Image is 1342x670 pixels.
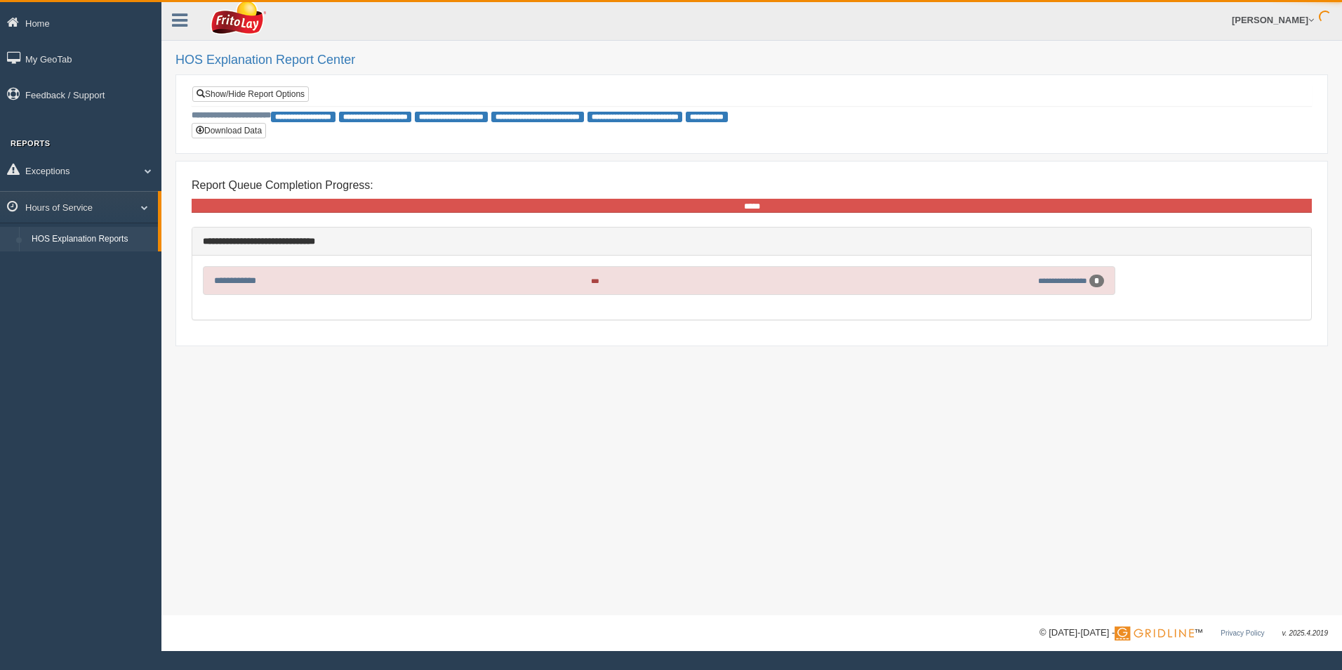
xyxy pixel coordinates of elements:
[1282,629,1328,637] span: v. 2025.4.2019
[1221,629,1264,637] a: Privacy Policy
[192,123,266,138] button: Download Data
[1115,626,1194,641] img: Gridline
[192,179,1312,192] h4: Report Queue Completion Progress:
[25,227,158,252] a: HOS Explanation Reports
[1039,626,1328,641] div: © [DATE]-[DATE] - ™
[192,86,309,102] a: Show/Hide Report Options
[175,53,1328,67] h2: HOS Explanation Report Center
